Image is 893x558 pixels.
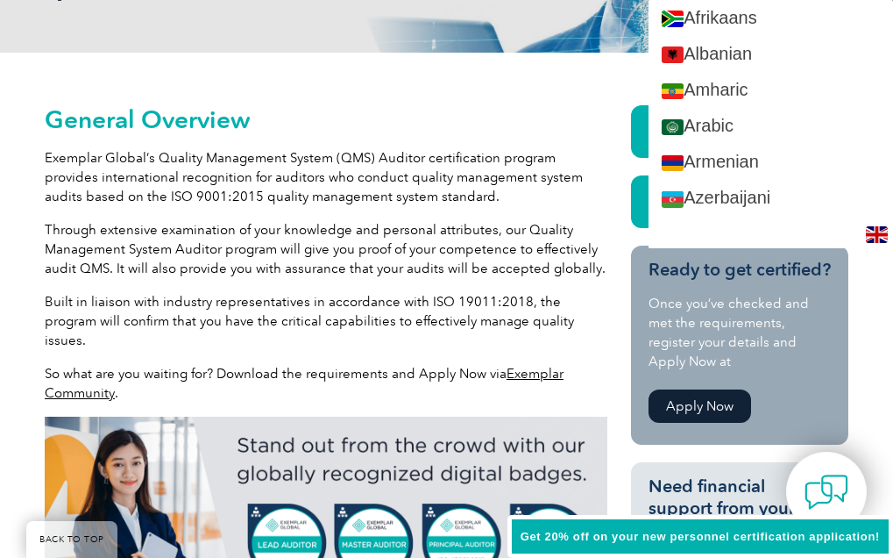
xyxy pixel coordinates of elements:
[648,390,751,423] a: Apply Now
[648,144,893,180] a: Armenian
[45,105,607,133] h2: General Overview
[866,226,888,243] img: en
[648,72,893,108] a: Amharic
[26,521,117,558] a: BACK TO TOP
[648,108,893,144] a: Arabic
[648,259,831,281] h3: Ready to get certified?
[45,148,607,206] p: Exemplar Global’s Quality Management System (QMS) Auditor certification program provides internat...
[45,292,607,350] p: Built in liaison with industry representatives in accordance with ISO 19011:2018, the program wil...
[662,11,684,27] img: af
[521,530,880,543] span: Get 20% off on your new personnel certification application!
[45,220,607,278] p: Through extensive examination of your knowledge and personal attributes, our Quality Management S...
[648,36,893,72] a: Albanian
[648,217,893,253] a: Basque
[662,191,684,208] img: az
[648,294,831,371] p: Once you’ve checked and met the requirements, register your details and Apply Now at
[648,180,893,216] a: Azerbaijani
[662,46,684,63] img: sq
[662,83,684,100] img: am
[631,175,848,228] a: Download Certification Requirements
[45,366,563,401] a: Exemplar Community
[648,476,831,541] h3: Need financial support from your employer?
[631,105,848,158] a: CERTIFICATION FEE CALCULATOR
[45,364,607,403] p: So what are you waiting for? Download the requirements and Apply Now via .
[662,119,684,136] img: ar
[804,470,848,514] img: contact-chat.png
[662,155,684,172] img: hy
